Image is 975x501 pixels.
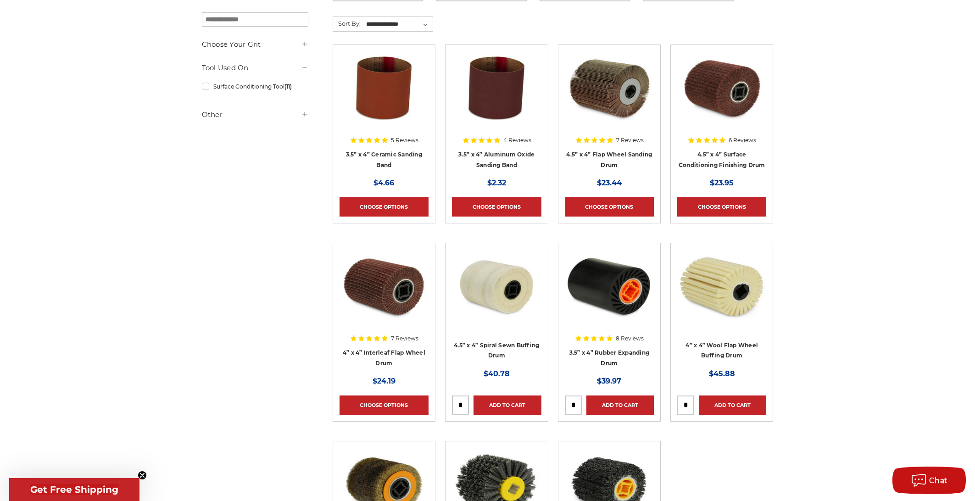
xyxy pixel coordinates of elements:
a: 4.5 Inch Muslin Spiral Sewn Buffing Drum [452,250,541,367]
span: $45.88 [709,369,735,378]
span: $24.19 [373,377,396,385]
a: Choose Options [452,197,541,217]
a: Add to Cart [586,395,654,415]
span: (11) [284,83,292,90]
span: $39.97 [597,377,621,385]
a: 4.5 inch x 4 inch flap wheel sanding drum [565,51,654,169]
span: $23.95 [710,178,734,187]
img: 4.5 Inch Surface Conditioning Finishing Drum [677,51,766,125]
img: 3.5x4 inch ceramic sanding band for expanding rubber drum [340,51,429,125]
img: 4.5 Inch Muslin Spiral Sewn Buffing Drum [452,250,541,323]
a: 3.5x4 inch sanding band for expanding rubber drum [452,51,541,169]
span: $40.78 [484,369,510,378]
a: 3.5x4 inch ceramic sanding band for expanding rubber drum [340,51,429,169]
div: Get Free ShippingClose teaser [9,478,139,501]
a: 4 inch interleaf flap wheel drum [340,250,429,367]
a: Choose Options [565,197,654,217]
a: 4.5 Inch Surface Conditioning Finishing Drum [677,51,766,169]
h5: Other [202,109,308,120]
img: 4 inch buffing and polishing drum [677,250,766,323]
img: 4 inch interleaf flap wheel drum [340,250,429,323]
img: 4.5 inch x 4 inch flap wheel sanding drum [565,51,654,125]
button: Close teaser [138,471,147,480]
img: 3.5 inch rubber expanding drum for sanding belt [565,250,654,323]
a: Surface Conditioning Tool [202,78,308,95]
img: 3.5x4 inch sanding band for expanding rubber drum [452,51,541,125]
a: Choose Options [340,197,429,217]
a: Add to Cart [699,395,766,415]
a: Choose Options [340,395,429,415]
h5: Tool Used On [202,62,308,73]
button: Chat [892,467,966,494]
a: 3.5 inch rubber expanding drum for sanding belt [565,250,654,367]
a: Add to Cart [474,395,541,415]
h5: Choose Your Grit [202,39,308,50]
span: Chat [929,476,948,485]
a: Choose Options [677,197,766,217]
span: $2.32 [487,178,506,187]
label: Sort By: [333,17,361,30]
span: $23.44 [597,178,622,187]
span: Get Free Shipping [30,484,118,495]
a: 4 inch buffing and polishing drum [677,250,766,367]
select: Sort By: [365,17,433,31]
span: $4.66 [373,178,394,187]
